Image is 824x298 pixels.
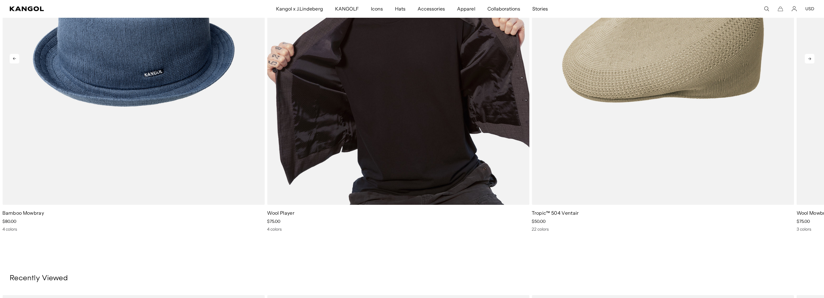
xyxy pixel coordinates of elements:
[2,210,44,216] a: Bamboo Mowbray
[791,6,797,11] a: Account
[267,219,280,224] span: $75.00
[10,6,183,11] a: Kangol
[796,219,810,224] span: $75.00
[532,210,579,216] a: Tropic™ 504 Ventair
[805,6,814,11] button: USD
[2,219,16,224] span: $80.00
[532,226,794,232] div: 22 colors
[764,6,769,11] summary: Search here
[10,274,814,283] h3: Recently Viewed
[267,226,529,232] div: 4 colors
[267,210,294,216] a: Wool Player
[2,226,265,232] div: 4 colors
[532,219,546,224] span: $50.00
[778,6,783,11] button: Cart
